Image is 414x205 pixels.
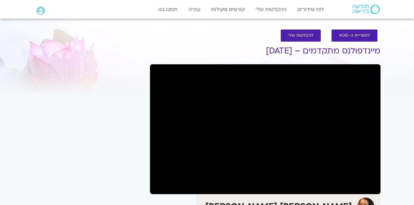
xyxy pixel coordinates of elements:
[208,3,248,15] a: קורסים ופעילות
[253,3,290,15] a: ההקלטות שלי
[294,3,327,15] a: לוח שידורים
[150,46,381,56] h1: מיינדפולנס מתקדמים – [DATE]
[352,5,380,14] img: תודעה בריאה
[288,33,313,38] span: להקלטות שלי
[332,30,377,42] a: לספריית ה-VOD
[339,33,370,38] span: לספריית ה-VOD
[155,3,181,15] a: תמכו בנו
[185,3,203,15] a: עזרה
[281,30,321,42] a: להקלטות שלי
